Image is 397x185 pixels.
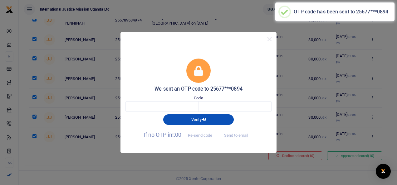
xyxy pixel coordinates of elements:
[163,114,234,125] button: Verify
[194,95,203,101] label: Code
[144,131,218,138] span: If no OTP in
[376,164,391,179] div: Open Intercom Messenger
[265,35,274,44] button: Close
[125,86,272,92] h5: We sent an OTP code to 25677***0894
[172,131,181,138] span: !:00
